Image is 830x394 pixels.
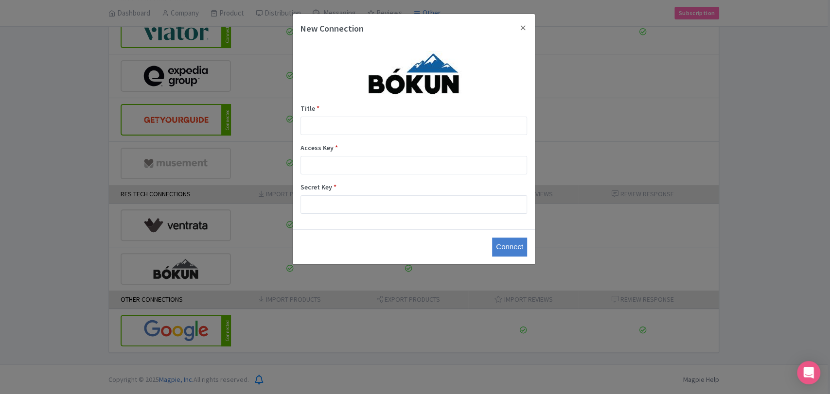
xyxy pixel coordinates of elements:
[492,238,527,257] input: Connect
[300,143,334,152] span: Access Key
[512,14,535,42] button: Close
[300,183,332,191] span: Secret Key
[797,361,820,384] div: Open Intercom Messenger
[300,104,315,113] span: Title
[341,51,487,100] img: bokun-4a6bef7346ce47292b7c560ca409b5cd.jpg
[300,22,364,35] h4: New Connection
